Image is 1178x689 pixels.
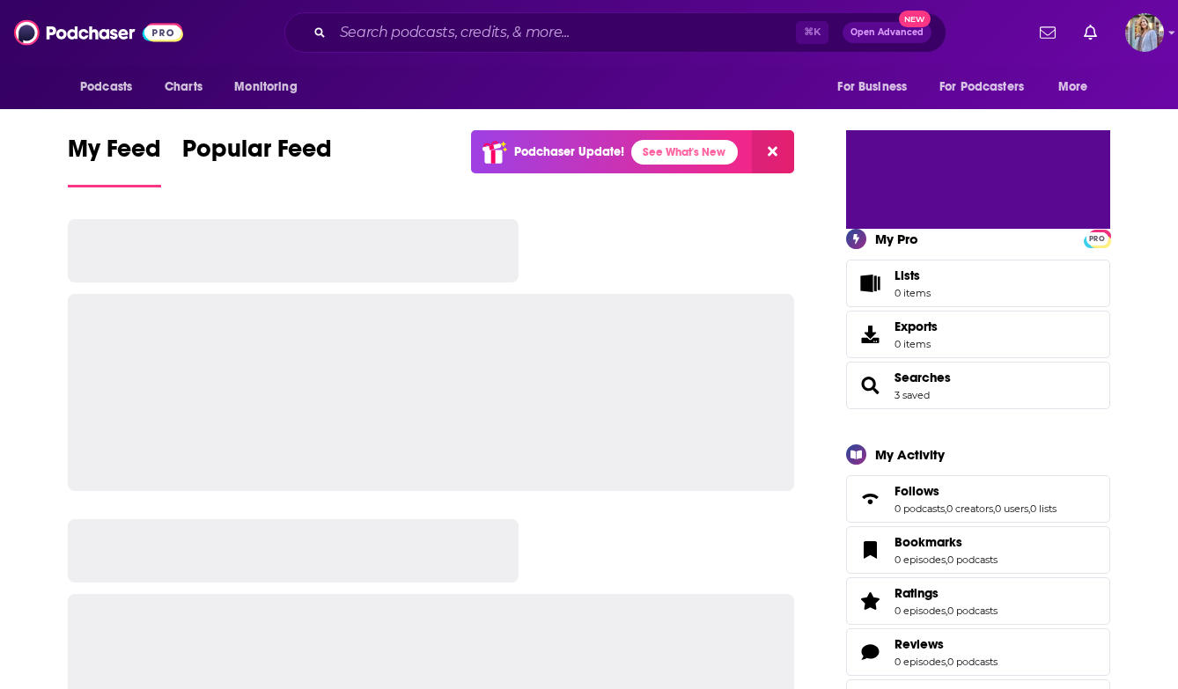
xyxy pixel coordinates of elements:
a: Searches [852,373,887,398]
span: ⌘ K [796,21,828,44]
span: 0 items [895,338,938,350]
span: PRO [1086,232,1108,246]
a: 0 episodes [895,605,946,617]
span: Follows [846,475,1110,523]
span: , [946,656,947,668]
a: Show notifications dropdown [1077,18,1104,48]
a: 0 podcasts [947,553,998,566]
span: Exports [895,319,938,334]
span: , [946,605,947,617]
a: 3 saved [895,389,930,401]
a: Exports [846,311,1110,358]
span: Ratings [846,577,1110,625]
div: My Activity [875,446,945,463]
a: Follows [852,487,887,511]
a: 0 lists [1030,502,1057,515]
a: See What's New [631,140,738,165]
span: For Podcasters [939,75,1024,99]
a: 0 podcasts [947,656,998,668]
button: open menu [68,70,155,104]
span: Bookmarks [846,526,1110,574]
a: 0 episodes [895,656,946,668]
a: Popular Feed [182,134,332,187]
a: My Feed [68,134,161,187]
div: My Pro [875,231,918,247]
a: Reviews [895,636,998,652]
span: Searches [846,362,1110,409]
a: Follows [895,483,1057,499]
a: Reviews [852,640,887,664]
span: Lists [852,271,887,296]
span: 0 items [895,287,931,299]
span: Bookmarks [895,534,962,550]
span: More [1058,75,1088,99]
span: For Business [837,75,907,99]
button: Open AdvancedNew [843,22,931,43]
span: Podcasts [80,75,132,99]
img: Podchaser - Follow, Share and Rate Podcasts [14,16,183,49]
div: Search podcasts, credits, & more... [284,12,946,53]
a: Bookmarks [895,534,998,550]
span: Reviews [846,628,1110,676]
a: 0 podcasts [895,502,945,515]
span: Popular Feed [182,134,332,174]
a: Bookmarks [852,538,887,562]
a: 0 podcasts [947,605,998,617]
button: open menu [1046,70,1110,104]
a: 0 episodes [895,553,946,566]
span: Reviews [895,636,944,652]
button: open menu [222,70,320,104]
span: , [1028,502,1030,515]
span: Exports [852,322,887,347]
button: open menu [928,70,1049,104]
p: Podchaser Update! [514,144,624,159]
a: Ratings [852,589,887,613]
span: My Feed [68,134,161,174]
span: Lists [895,268,920,283]
a: Charts [153,70,213,104]
span: Follows [895,483,939,499]
input: Search podcasts, credits, & more... [333,18,796,47]
a: Lists [846,260,1110,307]
span: Open Advanced [850,28,924,37]
span: , [945,502,946,515]
span: Logged in as JFMuntsinger [1125,13,1164,52]
span: Ratings [895,585,939,601]
button: Show profile menu [1125,13,1164,52]
button: open menu [825,70,929,104]
img: User Profile [1125,13,1164,52]
span: Lists [895,268,931,283]
span: New [899,11,931,27]
a: 0 users [995,502,1028,515]
a: Show notifications dropdown [1033,18,1063,48]
a: PRO [1086,231,1108,244]
span: Charts [165,75,202,99]
a: Searches [895,370,951,385]
span: , [993,502,995,515]
a: Ratings [895,585,998,601]
a: 0 creators [946,502,993,515]
span: , [946,553,947,566]
span: Monitoring [234,75,297,99]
